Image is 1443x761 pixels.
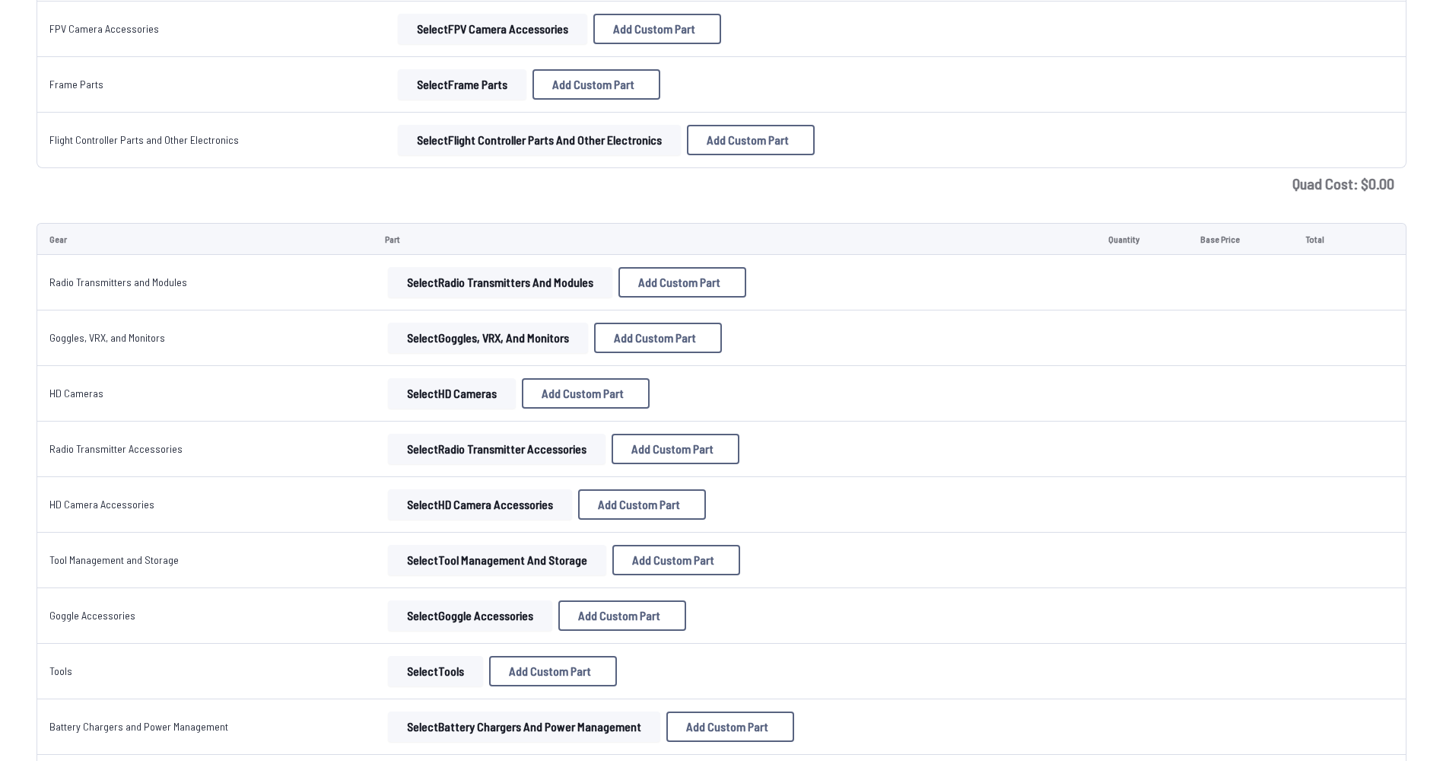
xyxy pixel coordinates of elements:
[388,489,572,520] button: SelectHD Camera Accessories
[385,545,609,575] a: SelectTool Management and Storage
[542,387,624,400] span: Add Custom Part
[49,609,135,622] a: Goggle Accessories
[707,134,789,146] span: Add Custom Part
[49,664,72,677] a: Tools
[598,498,680,511] span: Add Custom Part
[388,712,660,742] button: SelectBattery Chargers and Power Management
[388,656,483,686] button: SelectTools
[631,443,714,455] span: Add Custom Part
[388,434,605,464] button: SelectRadio Transmitter Accessories
[578,489,706,520] button: Add Custom Part
[385,712,663,742] a: SelectBattery Chargers and Power Management
[687,125,815,155] button: Add Custom Part
[388,378,516,409] button: SelectHD Cameras
[1293,223,1365,255] td: Total
[552,78,634,91] span: Add Custom Part
[49,133,239,146] a: Flight Controller Parts and Other Electronics
[385,489,575,520] a: SelectHD Camera Accessories
[578,610,660,622] span: Add Custom Part
[1096,223,1188,255] td: Quantity
[613,23,695,35] span: Add Custom Part
[385,656,486,686] a: SelectTools
[398,125,681,155] button: SelectFlight Controller Parts and Other Electronics
[614,332,696,344] span: Add Custom Part
[532,69,660,100] button: Add Custom Part
[388,545,606,575] button: SelectTool Management and Storage
[37,168,1406,199] td: Quad Cost: $ 0.00
[522,378,650,409] button: Add Custom Part
[388,267,612,298] button: SelectRadio Transmitters and Modules
[558,600,686,631] button: Add Custom Part
[49,22,159,35] a: FPV Camera Accessories
[49,331,165,344] a: Goggles, VRX, and Monitors
[385,267,615,298] a: SelectRadio Transmitters and Modules
[395,125,684,155] a: SelectFlight Controller Parts and Other Electronics
[37,223,373,255] td: Gear
[395,14,590,44] a: SelectFPV Camera Accessories
[49,498,154,511] a: HD Camera Accessories
[49,387,103,400] a: HD Cameras
[398,69,526,100] button: SelectFrame Parts
[49,442,183,455] a: Radio Transmitter Accessories
[398,14,587,44] button: SelectFPV Camera Accessories
[686,721,768,733] span: Add Custom Part
[594,323,722,353] button: Add Custom Part
[632,554,714,566] span: Add Custom Part
[388,600,552,631] button: SelectGoggle Accessories
[1188,223,1294,255] td: Base Price
[373,223,1096,255] td: Part
[49,275,187,288] a: Radio Transmitters and Modules
[49,78,103,91] a: Frame Parts
[489,656,617,686] button: Add Custom Part
[49,553,179,566] a: Tool Management and Storage
[385,323,591,353] a: SelectGoggles, VRX, and Monitors
[385,378,519,409] a: SelectHD Cameras
[593,14,721,44] button: Add Custom Part
[638,276,720,288] span: Add Custom Part
[49,720,228,733] a: Battery Chargers and Power Management
[612,434,739,464] button: Add Custom Part
[509,665,591,677] span: Add Custom Part
[385,434,609,464] a: SelectRadio Transmitter Accessories
[612,545,740,575] button: Add Custom Part
[385,600,555,631] a: SelectGoggle Accessories
[618,267,746,298] button: Add Custom Part
[388,323,588,353] button: SelectGoggles, VRX, and Monitors
[666,712,794,742] button: Add Custom Part
[395,69,529,100] a: SelectFrame Parts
